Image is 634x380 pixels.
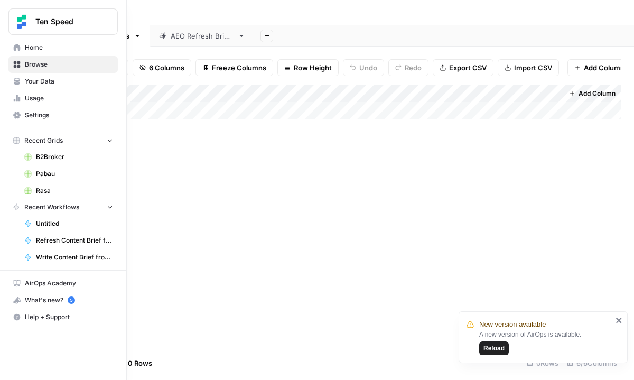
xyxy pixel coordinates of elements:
div: 0 Rows [523,355,563,372]
a: Browse [8,56,118,73]
button: Freeze Columns [195,59,273,76]
span: Your Data [25,77,113,86]
a: Refresh Content Brief from Keyword [DEV] [20,232,118,249]
span: B2Broker [36,152,113,162]
text: 5 [70,298,72,303]
button: What's new? 5 [8,292,118,309]
span: Pabau [36,169,113,179]
span: Row Height [294,62,332,73]
span: New version available [479,319,546,330]
span: Add 10 Rows [110,358,152,368]
button: Reload [479,341,509,355]
button: close [616,316,623,325]
span: Usage [25,94,113,103]
span: Browse [25,60,113,69]
button: Undo [343,59,384,76]
span: Add Column [579,89,616,98]
span: AirOps Academy [25,279,113,288]
span: 6 Columns [149,62,184,73]
a: Write Content Brief from Keyword [DEV] [20,249,118,266]
button: Recent Grids [8,133,118,149]
span: Rasa [36,186,113,196]
span: Untitled [36,219,113,228]
a: Usage [8,90,118,107]
span: Export CSV [449,62,487,73]
div: A new version of AirOps is available. [479,330,612,355]
button: Recent Workflows [8,199,118,215]
span: Help + Support [25,312,113,322]
button: Export CSV [433,59,493,76]
span: Recent Workflows [24,202,79,212]
span: Redo [405,62,422,73]
a: B2Broker [20,149,118,165]
a: Untitled [20,215,118,232]
div: 6/6 Columns [563,355,621,372]
button: Workspace: Ten Speed [8,8,118,35]
span: Ten Speed [35,16,99,27]
span: Add Column [584,62,624,73]
span: Recent Grids [24,136,63,145]
a: AirOps Academy [8,275,118,292]
a: Pabau [20,165,118,182]
button: Add Column [565,87,620,100]
span: Write Content Brief from Keyword [DEV] [36,253,113,262]
button: Help + Support [8,309,118,326]
a: Settings [8,107,118,124]
a: 5 [68,296,75,304]
button: Import CSV [498,59,559,76]
button: Add Column [567,59,631,76]
span: Import CSV [514,62,552,73]
a: Your Data [8,73,118,90]
a: Rasa [20,182,118,199]
button: Redo [388,59,428,76]
span: Undo [359,62,377,73]
span: Reload [483,344,505,353]
span: Settings [25,110,113,120]
a: AEO Refresh Briefs [150,25,254,47]
img: Ten Speed Logo [12,12,31,31]
span: Refresh Content Brief from Keyword [DEV] [36,236,113,245]
div: What's new? [9,292,117,308]
span: Home [25,43,113,52]
span: Freeze Columns [212,62,266,73]
button: 6 Columns [133,59,191,76]
button: Row Height [277,59,339,76]
a: Home [8,39,118,56]
div: AEO Refresh Briefs [171,31,234,41]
